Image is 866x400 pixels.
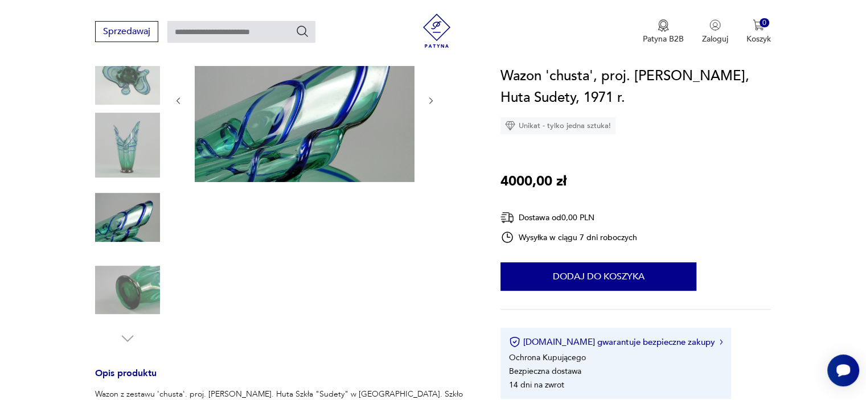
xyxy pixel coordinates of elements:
[509,336,723,348] button: [DOMAIN_NAME] gwarantuje bezpieczne zakupy
[195,17,414,182] img: Zdjęcie produktu Wazon 'chusta', proj. Z. Horbowy, Huta Sudety, 1971 r.
[720,339,723,345] img: Ikona strzałki w prawo
[509,380,564,390] li: 14 dni na zwrot
[500,117,615,134] div: Unikat - tylko jedna sztuka!
[500,171,567,192] p: 4000,00 zł
[500,65,771,109] h1: Wazon 'chusta', proj. [PERSON_NAME], Huta Sudety, 1971 r.
[420,14,454,48] img: Patyna - sklep z meblami i dekoracjami vintage
[658,19,669,32] img: Ikona medalu
[643,19,684,44] button: Patyna B2B
[95,21,158,42] button: Sprzedawaj
[509,336,520,348] img: Ikona certyfikatu
[95,185,160,250] img: Zdjęcie produktu Wazon 'chusta', proj. Z. Horbowy, Huta Sudety, 1971 r.
[500,230,637,244] div: Wysyłka w ciągu 7 dni roboczych
[295,24,309,38] button: Szukaj
[702,34,728,44] p: Zaloguj
[500,211,514,225] img: Ikona dostawy
[95,113,160,178] img: Zdjęcie produktu Wazon 'chusta', proj. Z. Horbowy, Huta Sudety, 1971 r.
[500,211,637,225] div: Dostawa od 0,00 PLN
[95,28,158,36] a: Sprzedawaj
[746,34,771,44] p: Koszyk
[760,18,769,28] div: 0
[505,121,515,131] img: Ikona diamentu
[746,19,771,44] button: 0Koszyk
[95,40,160,105] img: Zdjęcie produktu Wazon 'chusta', proj. Z. Horbowy, Huta Sudety, 1971 r.
[753,19,764,31] img: Ikona koszyka
[509,352,586,363] li: Ochrona Kupującego
[702,19,728,44] button: Zaloguj
[95,258,160,323] img: Zdjęcie produktu Wazon 'chusta', proj. Z. Horbowy, Huta Sudety, 1971 r.
[95,370,473,389] h3: Opis produktu
[643,34,684,44] p: Patyna B2B
[827,354,859,386] iframe: Smartsupp widget button
[509,366,581,377] li: Bezpieczna dostawa
[500,262,696,291] button: Dodaj do koszyka
[709,19,721,31] img: Ikonka użytkownika
[643,19,684,44] a: Ikona medaluPatyna B2B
